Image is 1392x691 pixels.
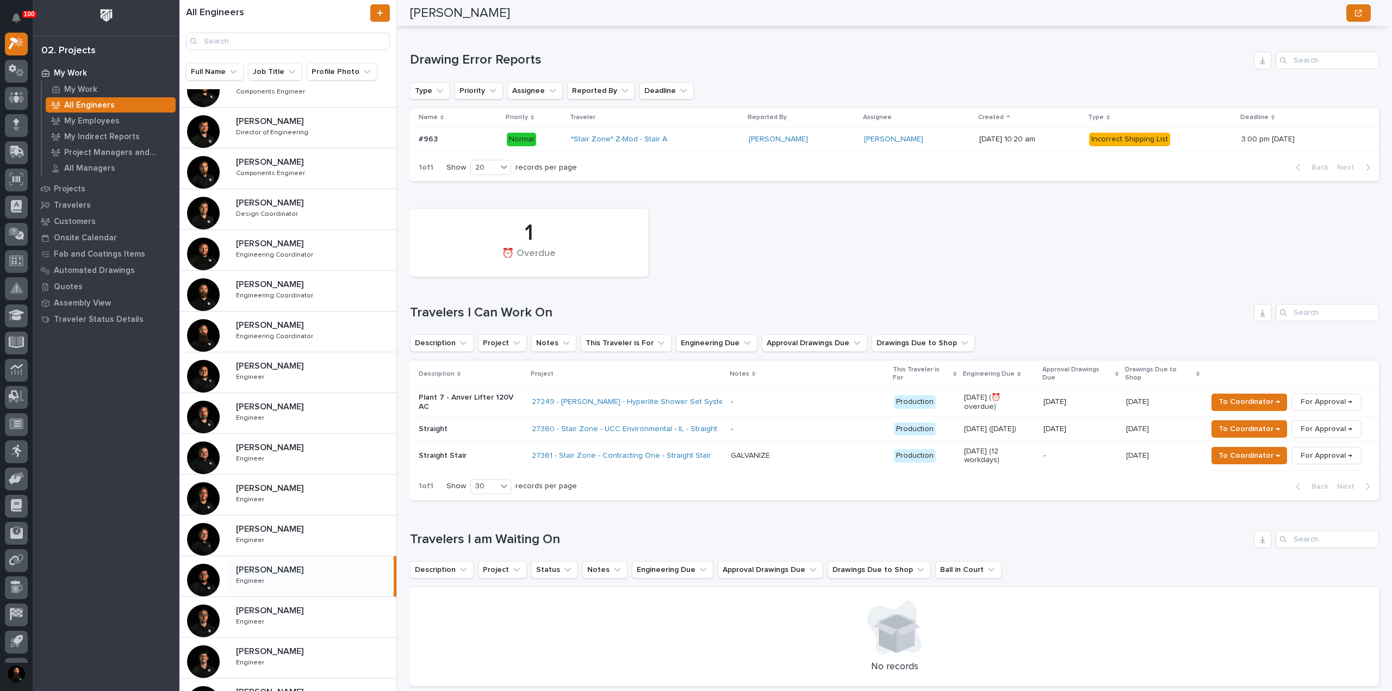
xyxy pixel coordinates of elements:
button: To Coordinator → [1211,447,1287,464]
button: Deadline [639,82,694,99]
p: Engineer [236,657,266,667]
p: Travelers [54,201,91,210]
p: [PERSON_NAME] [236,481,306,494]
button: Ball in Court [935,561,1002,578]
div: - [731,425,733,434]
p: Projects [54,184,85,194]
button: Drawings Due to Shop [872,334,975,352]
div: 20 [471,162,497,173]
div: - [731,397,733,407]
p: Components Engineer [236,86,307,96]
button: For Approval → [1291,447,1362,464]
p: Engineering Coordinator [236,249,315,259]
p: [DATE] (⏰ overdue) [964,393,1035,412]
button: Assignee [507,82,563,99]
p: Fab and Coatings Items [54,250,145,259]
button: Notes [531,334,576,352]
p: [PERSON_NAME] [236,114,306,127]
a: *Stair Zone* Z-Mod - Stair A [571,135,667,144]
p: My Work [54,69,87,78]
button: Approval Drawings Due [718,561,823,578]
button: To Coordinator → [1211,394,1287,411]
p: [DATE] [1126,449,1151,460]
button: Description [410,334,474,352]
p: Name [419,111,438,123]
div: GALVANIZE [731,451,770,460]
a: [PERSON_NAME][PERSON_NAME] Engineering CoordinatorEngineering Coordinator [179,230,396,271]
p: [DATE] (12 workdays) [964,447,1035,465]
h1: Travelers I Can Work On [410,305,1250,321]
p: This Traveler is For [893,364,950,384]
p: [PERSON_NAME] [236,603,306,616]
input: Search [186,33,390,50]
span: For Approval → [1301,422,1352,435]
p: Project Managers and Engineers [64,148,171,158]
button: Back [1287,482,1333,491]
a: [PERSON_NAME][PERSON_NAME] EngineerEngineer [179,475,396,515]
button: This Traveler is For [581,334,672,352]
a: All Managers [42,160,179,176]
button: Project [478,561,527,578]
p: Deadline [1240,111,1269,123]
p: My Employees [64,116,120,126]
button: Next [1333,163,1379,172]
p: [DATE] [1043,425,1117,434]
a: My Employees [42,113,179,128]
h1: All Engineers [186,7,368,19]
span: Back [1305,163,1328,172]
p: Customers [54,217,96,227]
p: [PERSON_NAME] [236,563,306,575]
p: records per page [515,482,577,491]
a: Customers [33,213,179,229]
p: Straight [419,425,523,434]
button: Engineering Due [676,334,757,352]
p: Straight Stair [419,451,523,460]
button: Description [410,561,474,578]
p: Engineering Coordinator [236,290,315,300]
button: Project [478,334,527,352]
a: [PERSON_NAME][PERSON_NAME] Design CoordinatorDesign Coordinator [179,189,396,230]
tr: Straight27360 - Stair Zone - UCC Environmental - IL - Straight - Production[DATE] ([DATE])[DATE][... [410,416,1379,441]
p: Project [531,368,554,380]
p: [DATE] ([DATE]) [964,425,1035,434]
button: Notes [582,561,627,578]
p: Show [446,482,466,491]
span: For Approval → [1301,395,1352,408]
div: ⏰ Overdue [428,248,630,271]
p: 100 [24,10,35,18]
p: Engineer [236,575,266,585]
input: Search [1276,52,1379,69]
a: My Indirect Reports [42,129,179,144]
a: [PERSON_NAME][PERSON_NAME] EngineerEngineer [179,638,396,678]
a: 27249 - [PERSON_NAME] - Hyperlite Shower Set System [532,397,730,407]
div: 02. Projects [41,45,96,57]
button: Back [1287,163,1333,172]
p: Created [978,111,1004,123]
p: Show [446,163,466,172]
button: For Approval → [1291,394,1362,411]
a: [PERSON_NAME][PERSON_NAME] EngineerEngineer [179,597,396,638]
span: To Coordinator → [1219,395,1280,408]
p: [DATE] [1126,395,1151,407]
button: Profile Photo [307,63,377,80]
p: [PERSON_NAME] [236,400,306,412]
span: To Coordinator → [1219,422,1280,435]
div: Search [1276,531,1379,548]
a: [PERSON_NAME][PERSON_NAME] Engineering CoordinatorEngineering Coordinator [179,312,396,352]
p: Traveler [570,111,595,123]
img: Workspace Logo [96,5,116,26]
tr: Plant 7 - Anver Lifter 120V AC27249 - [PERSON_NAME] - Hyperlite Shower Set System - Production[DA... [410,388,1379,417]
p: Engineer [236,412,266,422]
p: Engineering Due [963,368,1015,380]
span: To Coordinator → [1219,449,1280,462]
p: [DATE] [1126,422,1151,434]
button: Job Title [248,63,302,80]
p: Assignee [863,111,892,123]
a: My Work [33,65,179,81]
p: [PERSON_NAME] [236,236,306,249]
p: [PERSON_NAME] [236,155,306,167]
p: Engineer [236,534,266,544]
p: All Managers [64,164,115,173]
a: [PERSON_NAME][PERSON_NAME] Engineering CoordinatorEngineering Coordinator [179,271,396,312]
